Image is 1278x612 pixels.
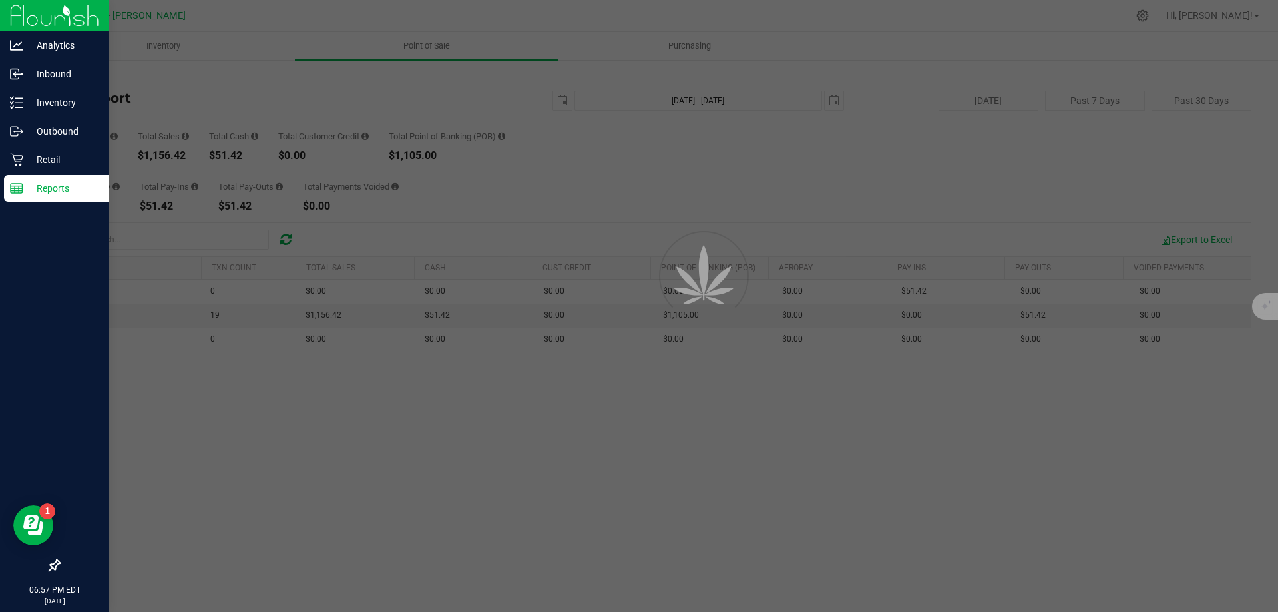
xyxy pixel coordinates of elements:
[10,182,23,195] inline-svg: Reports
[23,180,103,196] p: Reports
[10,96,23,109] inline-svg: Inventory
[39,503,55,519] iframe: Resource center unread badge
[10,39,23,52] inline-svg: Analytics
[13,505,53,545] iframe: Resource center
[23,95,103,111] p: Inventory
[6,584,103,596] p: 06:57 PM EDT
[10,153,23,166] inline-svg: Retail
[6,596,103,606] p: [DATE]
[10,125,23,138] inline-svg: Outbound
[23,152,103,168] p: Retail
[10,67,23,81] inline-svg: Inbound
[23,37,103,53] p: Analytics
[23,123,103,139] p: Outbound
[23,66,103,82] p: Inbound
